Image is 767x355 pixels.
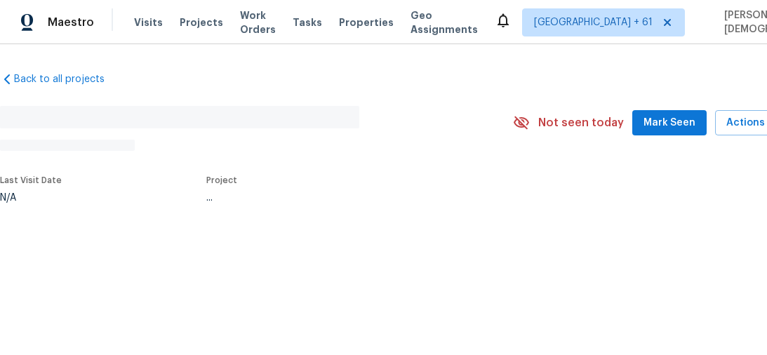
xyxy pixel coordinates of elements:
[643,114,695,132] span: Mark Seen
[538,116,624,130] span: Not seen today
[206,176,237,185] span: Project
[48,15,94,29] span: Maestro
[180,15,223,29] span: Projects
[534,15,653,29] span: [GEOGRAPHIC_DATA] + 61
[632,110,707,136] button: Mark Seen
[206,193,476,203] div: ...
[339,15,394,29] span: Properties
[293,18,322,27] span: Tasks
[134,15,163,29] span: Visits
[240,8,276,36] span: Work Orders
[411,8,478,36] span: Geo Assignments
